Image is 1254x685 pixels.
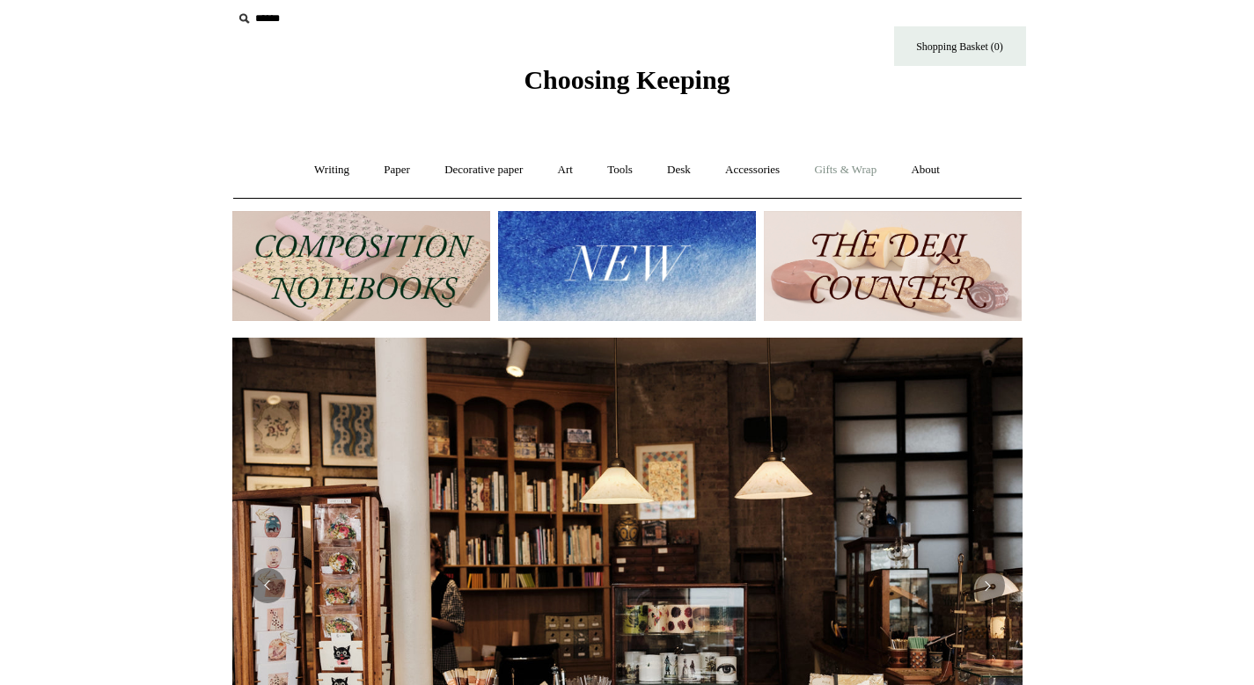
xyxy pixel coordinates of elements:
[524,65,730,94] span: Choosing Keeping
[895,147,956,193] a: About
[894,26,1026,66] a: Shopping Basket (0)
[498,211,756,321] img: New.jpg__PID:f73bdf93-380a-4a35-bcfe-7823039498e1
[429,147,539,193] a: Decorative paper
[298,147,365,193] a: Writing
[709,147,796,193] a: Accessories
[970,568,1005,603] button: Next
[232,211,490,321] img: 202302 Composition ledgers.jpg__PID:69722ee6-fa44-49dd-a067-31375e5d54ec
[524,79,730,91] a: Choosing Keeping
[368,147,426,193] a: Paper
[651,147,707,193] a: Desk
[764,211,1022,321] img: The Deli Counter
[798,147,892,193] a: Gifts & Wrap
[250,568,285,603] button: Previous
[542,147,589,193] a: Art
[591,147,649,193] a: Tools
